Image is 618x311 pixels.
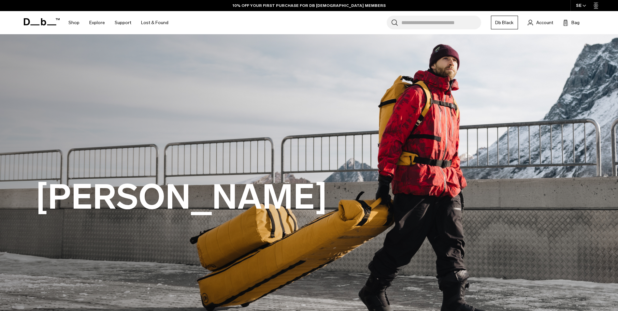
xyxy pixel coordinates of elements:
nav: Main Navigation [64,11,173,34]
a: Account [528,19,553,26]
span: Account [536,19,553,26]
a: 10% OFF YOUR FIRST PURCHASE FOR DB [DEMOGRAPHIC_DATA] MEMBERS [233,3,386,8]
span: Bag [571,19,580,26]
a: Shop [68,11,79,34]
a: Explore [89,11,105,34]
a: Db Black [491,16,518,29]
button: Bag [563,19,580,26]
h1: [PERSON_NAME] [36,178,327,216]
a: Lost & Found [141,11,168,34]
a: Support [115,11,131,34]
